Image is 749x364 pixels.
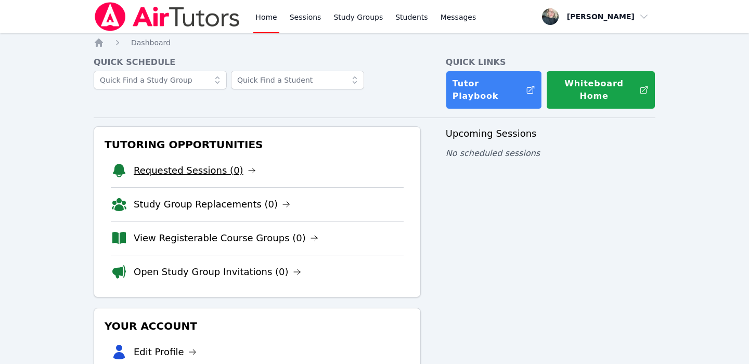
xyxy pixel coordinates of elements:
nav: Breadcrumb [94,37,655,48]
img: Air Tutors [94,2,241,31]
h3: Tutoring Opportunities [102,135,412,154]
h3: Upcoming Sessions [446,126,655,141]
span: Dashboard [131,38,171,47]
h3: Your Account [102,317,412,335]
h4: Quick Links [446,56,655,69]
a: Tutor Playbook [446,71,542,109]
input: Quick Find a Student [231,71,364,89]
a: Requested Sessions (0) [134,163,256,178]
span: Messages [441,12,476,22]
a: View Registerable Course Groups (0) [134,231,318,245]
h4: Quick Schedule [94,56,421,69]
input: Quick Find a Study Group [94,71,227,89]
a: Dashboard [131,37,171,48]
a: Open Study Group Invitations (0) [134,265,301,279]
span: No scheduled sessions [446,148,540,158]
button: Whiteboard Home [546,71,655,109]
a: Study Group Replacements (0) [134,197,290,212]
a: Edit Profile [134,345,197,359]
